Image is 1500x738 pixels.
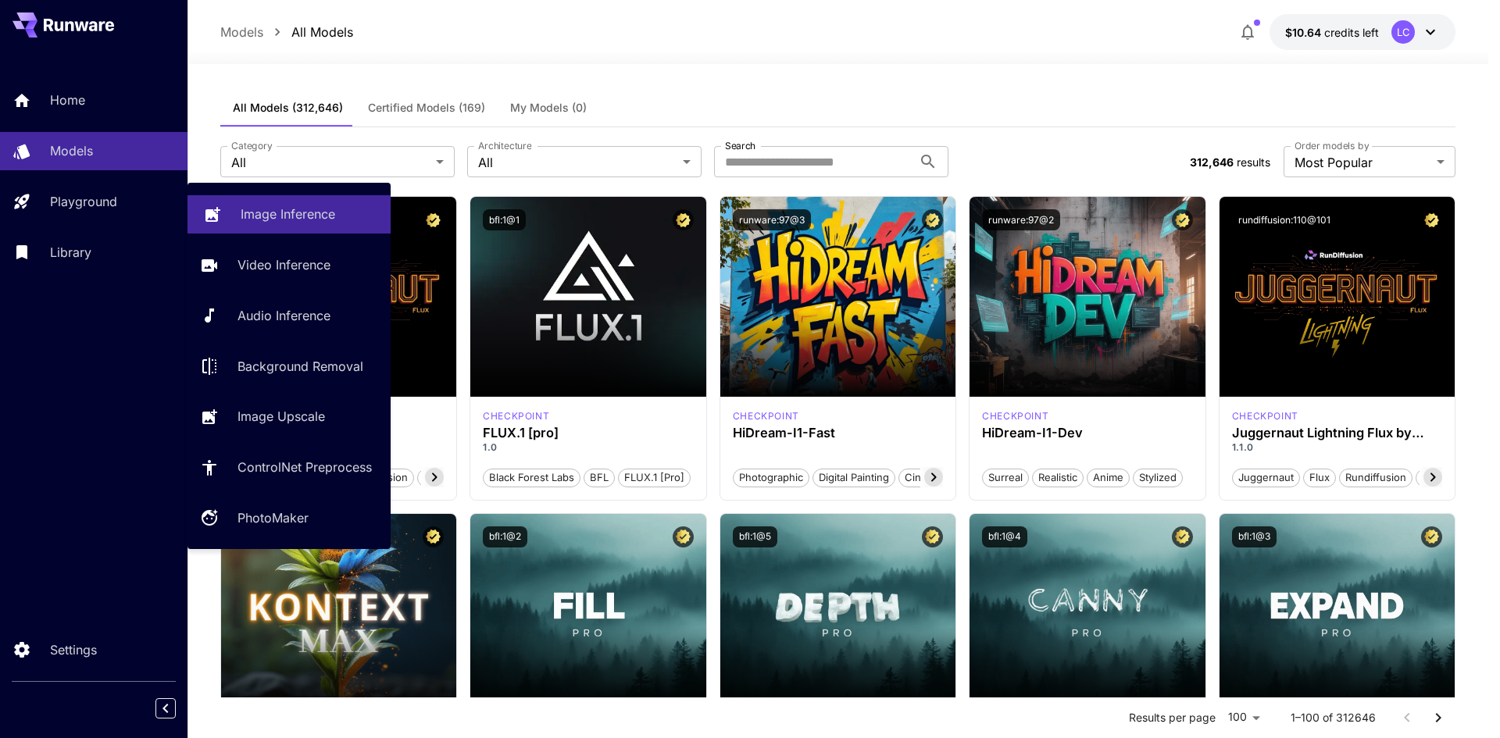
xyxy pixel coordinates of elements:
a: ControlNet Preprocess [187,448,391,487]
button: bfl:1@1 [483,209,526,230]
p: Results per page [1129,710,1216,726]
label: Category [231,139,273,152]
button: Certified Model – Vetted for best performance and includes a commercial license. [1172,526,1193,547]
div: FLUX.1 D [1232,409,1298,423]
nav: breadcrumb [220,23,353,41]
span: schnell [1416,470,1462,486]
span: flux [1304,470,1335,486]
button: Certified Model – Vetted for best performance and includes a commercial license. [423,526,444,547]
span: rundiffusion [1340,470,1412,486]
p: All Models [291,23,353,41]
div: HiDream Fast [733,409,799,423]
div: $10.63909 [1285,24,1379,41]
span: Certified Models (169) [368,101,485,115]
button: Certified Model – Vetted for best performance and includes a commercial license. [673,526,694,547]
span: Cinematic [899,470,958,486]
p: 1.0 [483,440,694,455]
h3: FLUX.1 [pro] [483,426,694,440]
span: All Models (312,646) [233,101,343,115]
span: All [478,153,677,172]
span: pro [418,470,445,486]
p: Home [50,91,85,109]
div: LC [1391,20,1415,44]
h3: HiDream-I1-Dev [982,426,1193,440]
button: runware:97@2 [982,209,1060,230]
a: Video Inference [187,246,391,284]
p: Image Inference [241,205,335,223]
button: bfl:1@5 [733,526,777,547]
span: Black Forest Labs [484,470,580,486]
span: credits left [1324,26,1379,39]
span: Most Popular [1295,153,1430,172]
span: juggernaut [1233,470,1299,486]
div: fluxpro [483,409,549,423]
span: FLUX.1 [pro] [619,470,690,486]
p: Library [50,243,91,262]
div: 100 [1222,706,1266,729]
span: Anime [1087,470,1129,486]
p: Settings [50,640,97,659]
p: checkpoint [982,409,1048,423]
p: Models [220,23,263,41]
button: Go to next page [1423,702,1454,733]
div: Collapse sidebar [167,694,187,722]
p: Background Removal [237,357,363,376]
a: Background Removal [187,347,391,385]
p: 1.1.0 [1232,440,1443,455]
p: Image Upscale [237,407,325,426]
button: Certified Model – Vetted for best performance and includes a commercial license. [1172,209,1193,230]
span: 312,646 [1190,155,1234,169]
span: results [1237,155,1270,169]
span: $10.64 [1285,26,1324,39]
p: Audio Inference [237,306,330,325]
button: bfl:1@4 [982,526,1027,547]
a: PhotoMaker [187,499,391,537]
p: 1–100 of 312646 [1291,710,1376,726]
a: Image Upscale [187,398,391,436]
p: checkpoint [483,409,549,423]
h3: HiDream-I1-Fast [733,426,944,440]
span: Surreal [983,470,1028,486]
label: Architecture [478,139,531,152]
button: Certified Model – Vetted for best performance and includes a commercial license. [922,526,943,547]
button: Certified Model – Vetted for best performance and includes a commercial license. [1421,209,1442,230]
span: Photographic [734,470,809,486]
button: runware:97@3 [733,209,811,230]
p: checkpoint [733,409,799,423]
a: Audio Inference [187,297,391,335]
div: HiDream Dev [982,409,1048,423]
span: Realistic [1033,470,1083,486]
span: Stylized [1134,470,1182,486]
label: Search [725,139,755,152]
a: Image Inference [187,195,391,234]
span: BFL [584,470,614,486]
p: Models [50,141,93,160]
span: My Models (0) [510,101,587,115]
p: ControlNet Preprocess [237,458,372,476]
button: bfl:1@2 [483,526,527,547]
p: Video Inference [237,255,330,274]
p: Playground [50,192,117,211]
button: Certified Model – Vetted for best performance and includes a commercial license. [673,209,694,230]
button: Certified Model – Vetted for best performance and includes a commercial license. [922,209,943,230]
button: Certified Model – Vetted for best performance and includes a commercial license. [1421,526,1442,547]
button: bfl:1@3 [1232,526,1277,547]
span: All [231,153,430,172]
p: checkpoint [1232,409,1298,423]
button: Certified Model – Vetted for best performance and includes a commercial license. [423,209,444,230]
label: Order models by [1295,139,1369,152]
button: $10.63909 [1270,14,1455,50]
h3: Juggernaut Lightning Flux by RunDiffusion [1232,426,1443,440]
p: PhotoMaker [237,508,309,527]
button: Collapse sidebar [155,698,176,718]
span: Digital Painting [813,470,895,486]
button: rundiffusion:110@101 [1232,209,1337,230]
